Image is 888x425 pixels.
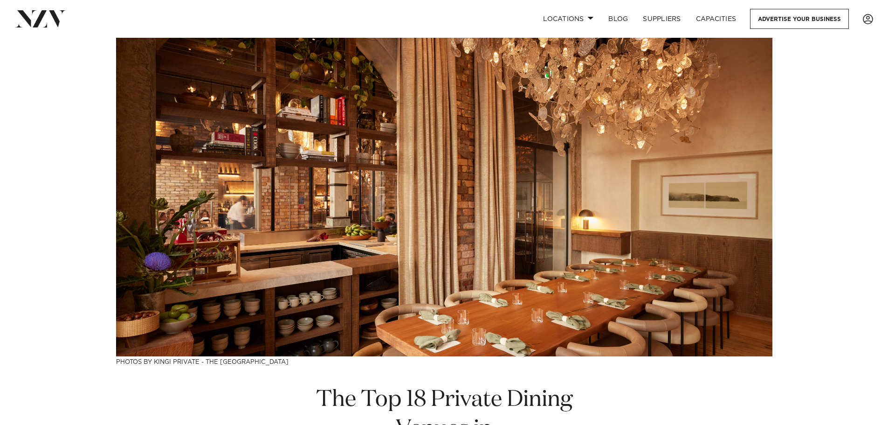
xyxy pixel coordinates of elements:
h3: Photos by kingi Private - The [GEOGRAPHIC_DATA] [116,356,772,366]
a: Advertise your business [750,9,849,29]
img: nzv-logo.png [15,10,66,27]
a: BLOG [601,9,635,29]
img: The Top 18 Private Dining Venues in Auckland [116,38,772,356]
a: Capacities [688,9,744,29]
a: SUPPLIERS [635,9,688,29]
a: Locations [536,9,601,29]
